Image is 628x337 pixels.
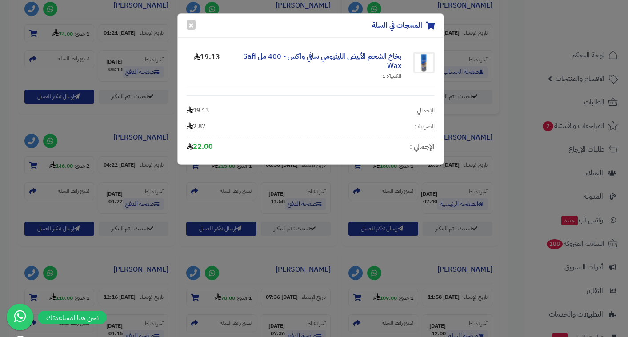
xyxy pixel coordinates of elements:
[413,52,435,73] img: بخاخ الشحم الأبيض الليثيومي سافي واكس - 400 مل Safi Wax
[382,72,385,80] span: 1
[387,72,401,80] span: الكمية:
[243,51,401,71] a: بخاخ الشحم الأبيض الليثيومي سافي واكس - 400 مل Safi Wax
[372,20,435,31] h4: المنتجات في السلة
[417,106,435,115] div: الإجمالي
